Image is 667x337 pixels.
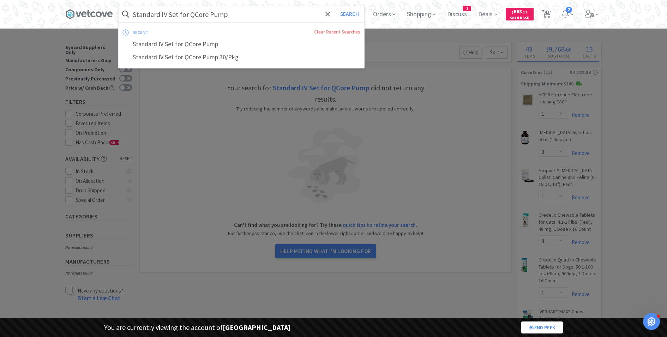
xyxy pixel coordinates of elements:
span: Cash Back [510,16,529,20]
span: 2 [566,7,572,13]
span: $ [512,10,513,14]
button: Search [335,6,364,22]
span: . 11 [522,10,527,14]
strong: [GEOGRAPHIC_DATA] [223,323,290,332]
div: Standard IV Set for QCore Pump [119,38,364,51]
a: End Peek [521,321,563,333]
iframe: Intercom live chat [643,313,660,330]
span: 668 [512,8,527,15]
input: Search by item, sku, manufacturer, ingredient, size... [119,6,364,22]
a: $668.11Cash Back [506,5,534,24]
div: recent [133,27,232,38]
span: 2 [463,6,471,11]
a: Clear Recent Searches [314,29,360,35]
div: Standard IV Set for QCore Pump 30/Pkg [119,51,364,64]
p: You are currently viewing the account of [104,322,290,333]
a: Discuss2 [444,11,470,18]
a: 43 [539,12,554,18]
